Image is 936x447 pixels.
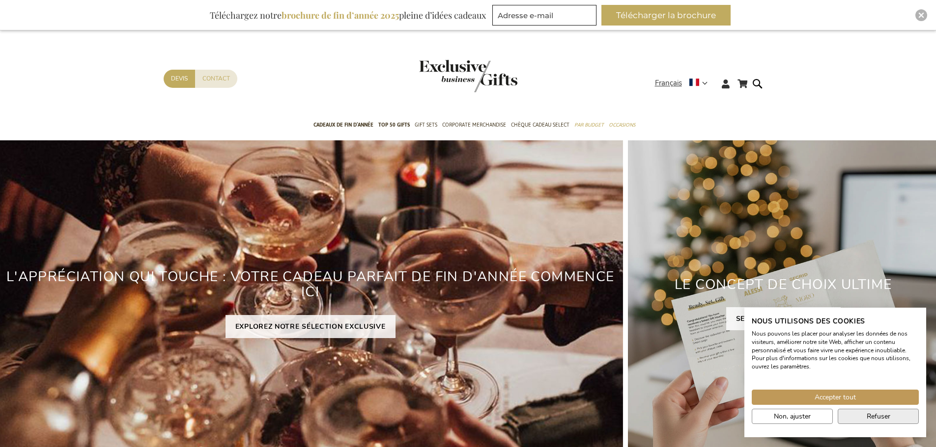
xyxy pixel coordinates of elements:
a: Devis [164,70,195,88]
span: Refuser [867,411,890,421]
img: Close [918,12,924,18]
form: marketing offers and promotions [492,5,599,28]
h2: Nous utilisons des cookies [752,317,919,326]
a: SELECT CHÈQUE-CADEAU [726,307,841,330]
span: Corporate Merchandise [442,120,506,130]
button: Ajustez les préférences de cookie [752,409,833,424]
p: Nous pouvons les placer pour analyser les données de nos visiteurs, améliorer notre site Web, aff... [752,330,919,371]
span: Cadeaux de fin d’année [313,120,373,130]
a: store logo [419,60,468,92]
span: Français [655,78,682,89]
a: Contact [195,70,237,88]
b: brochure de fin d’année 2025 [282,9,399,21]
button: Accepter tous les cookies [752,390,919,405]
span: Accepter tout [815,392,856,402]
a: EXPLOREZ NOTRE SÉLECTION EXCLUSIVE [226,315,396,338]
div: Français [655,78,714,89]
div: Téléchargez notre pleine d’idées cadeaux [205,5,490,26]
button: Télécharger la brochure [601,5,731,26]
span: Chèque Cadeau Select [511,120,569,130]
span: Non, ajuster [774,411,811,421]
img: Exclusive Business gifts logo [419,60,517,92]
span: Gift Sets [415,120,437,130]
div: Close [915,9,927,21]
span: TOP 50 Gifts [378,120,410,130]
span: Occasions [609,120,635,130]
input: Adresse e-mail [492,5,596,26]
button: Refuser tous les cookies [838,409,919,424]
span: Par budget [574,120,604,130]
